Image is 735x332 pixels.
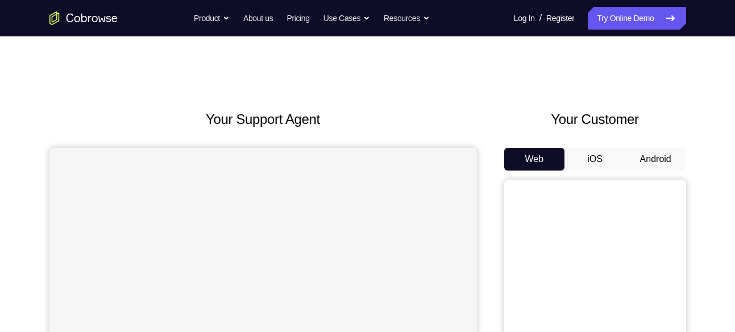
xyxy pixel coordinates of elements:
[286,7,309,30] a: Pricing
[243,7,273,30] a: About us
[539,11,542,25] span: /
[546,7,574,30] a: Register
[564,148,625,171] button: iOS
[504,148,565,171] button: Web
[504,109,686,130] h2: Your Customer
[49,109,477,130] h2: Your Support Agent
[194,7,230,30] button: Product
[323,7,370,30] button: Use Cases
[514,7,535,30] a: Log In
[49,11,118,25] a: Go to the home page
[384,7,430,30] button: Resources
[625,148,686,171] button: Android
[588,7,686,30] a: Try Online Demo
